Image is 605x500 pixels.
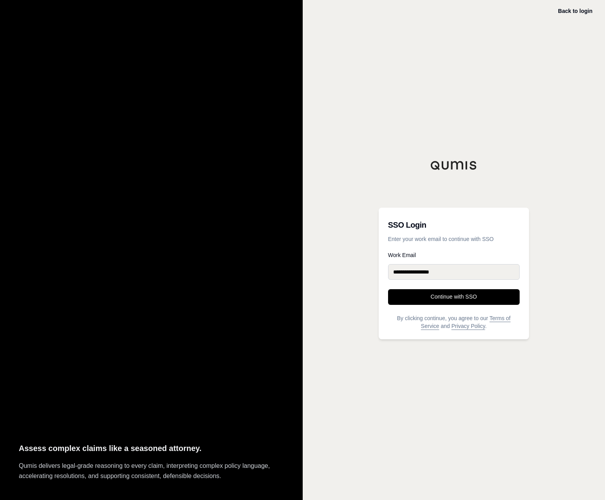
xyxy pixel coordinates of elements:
button: Continue with SSO [388,289,520,305]
img: Qumis [430,161,477,170]
label: Work Email [388,252,520,258]
p: Enter your work email to continue with SSO [388,235,520,243]
p: Qumis delivers legal-grade reasoning to every claim, interpreting complex policy language, accele... [19,461,284,481]
a: Privacy Policy [451,323,485,329]
a: Terms of Service [421,315,511,329]
h3: SSO Login [388,217,520,233]
p: Assess complex claims like a seasoned attorney. [19,442,284,455]
a: Back to login [558,8,592,14]
p: By clicking continue, you agree to our and . [388,314,520,330]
